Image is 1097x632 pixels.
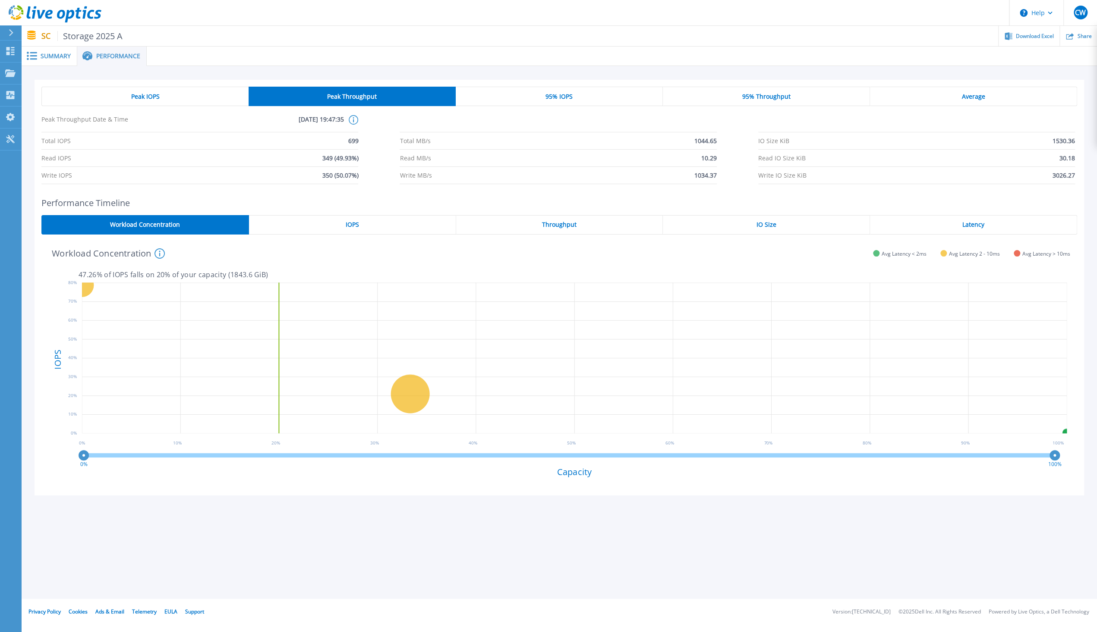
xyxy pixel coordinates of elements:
span: IO Size [757,221,776,228]
a: Support [185,608,204,615]
text: 10% [68,411,77,417]
text: 60 % [669,440,678,446]
h4: IOPS [54,327,62,392]
text: 0% [71,430,77,436]
h2: Performance Timeline [41,198,1077,208]
li: © 2025 Dell Inc. All Rights Reserved [898,609,981,615]
span: Summary [41,53,71,59]
span: Read IOPS [41,150,71,166]
span: IOPS [346,221,359,228]
text: 60% [68,317,77,323]
text: 0% [80,460,88,468]
span: Avg Latency > 10ms [1022,250,1070,257]
li: Version: [TECHNICAL_ID] [832,609,891,615]
span: Avg Latency 2 - 10ms [949,250,1000,257]
span: 30.18 [1059,150,1075,166]
span: Total MB/s [400,132,430,149]
a: Cookies [69,608,88,615]
text: 10 % [173,440,182,446]
span: Peak Throughput Date & Time [41,115,193,132]
text: 70 % [768,440,777,446]
span: Share [1077,34,1091,39]
span: Workload Concentration [110,221,180,228]
span: Read IO Size KiB [758,150,806,166]
span: 1530.36 [1053,132,1075,149]
span: 349 (49.93%) [322,150,358,166]
text: 40 % [471,440,479,446]
text: 30 % [372,440,381,446]
span: Read MB/s [400,150,431,166]
span: Download Excel [1016,34,1054,39]
text: 100 % [1059,440,1070,446]
span: Write IO Size KiB [758,167,807,184]
a: Privacy Policy [28,608,61,615]
span: 350 (50.07%) [322,167,358,184]
text: 80 % [867,440,876,446]
span: Avg Latency < 2ms [882,250,927,257]
span: Peak IOPS [131,93,160,100]
span: 95% Throughput [742,93,790,100]
a: Ads & Email [95,608,124,615]
text: 90 % [967,440,975,446]
span: 1034.37 [694,167,717,184]
span: 95% IOPS [545,93,573,100]
span: Throughput [542,221,577,228]
text: 20% [68,392,77,398]
span: Storage 2025 A [57,31,123,41]
span: Peak Throughput [327,93,377,100]
span: Average [961,93,985,100]
li: Powered by Live Optics, a Dell Technology [989,609,1089,615]
text: 100% [1048,460,1062,468]
text: 70% [68,298,77,304]
p: SC [41,31,123,41]
span: Performance [96,53,140,59]
span: IO Size KiB [758,132,789,149]
span: Latency [962,221,984,228]
span: 3026.27 [1053,167,1075,184]
h4: Workload Concentration [52,248,165,259]
a: EULA [164,608,177,615]
span: Total IOPS [41,132,71,149]
p: 47.26 % of IOPS falls on 20 % of your capacity ( 1843.6 GiB ) [79,271,1070,278]
text: 80% [68,279,77,285]
text: 0 % [79,440,85,446]
span: 1044.65 [694,132,717,149]
text: 50 % [570,440,579,446]
a: Telemetry [132,608,157,615]
span: CW [1075,9,1086,16]
text: 20 % [273,440,281,446]
span: Write MB/s [400,167,432,184]
span: 699 [348,132,358,149]
h4: Capacity [79,467,1070,477]
span: Write IOPS [41,167,72,184]
span: 10.29 [701,150,717,166]
span: [DATE] 19:47:35 [193,115,344,132]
